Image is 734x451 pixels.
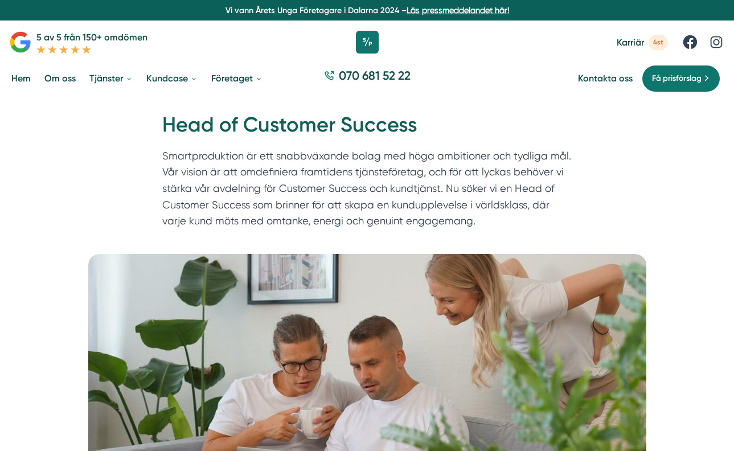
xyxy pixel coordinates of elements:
[339,67,411,84] span: 070 681 52 22
[162,111,572,148] h1: Head of Customer Success
[642,65,720,92] a: Få prisförslag
[87,64,135,93] a: Tjänster
[36,30,147,44] p: 5 av 5 från 150+ omdömen
[144,64,200,93] a: Kundcase
[652,72,702,85] span: Få prisförslag
[649,35,668,50] span: 4st
[42,64,78,93] a: Om oss
[9,64,33,93] a: Hem
[578,73,633,84] a: Kontakta oss
[617,37,644,48] span: Karriär
[5,5,729,16] p: Vi vann Årets Unga Företagare i Dalarna 2024 –
[617,35,668,50] a: Karriär 4st
[407,6,509,15] a: Läs pressmeddelandet här!
[209,64,265,93] a: Företaget
[162,148,572,235] p: Smartproduktion är ett snabbväxande bolag med höga ambitioner och tydliga mål. Vår vision är att ...
[319,67,415,89] a: 070 681 52 22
